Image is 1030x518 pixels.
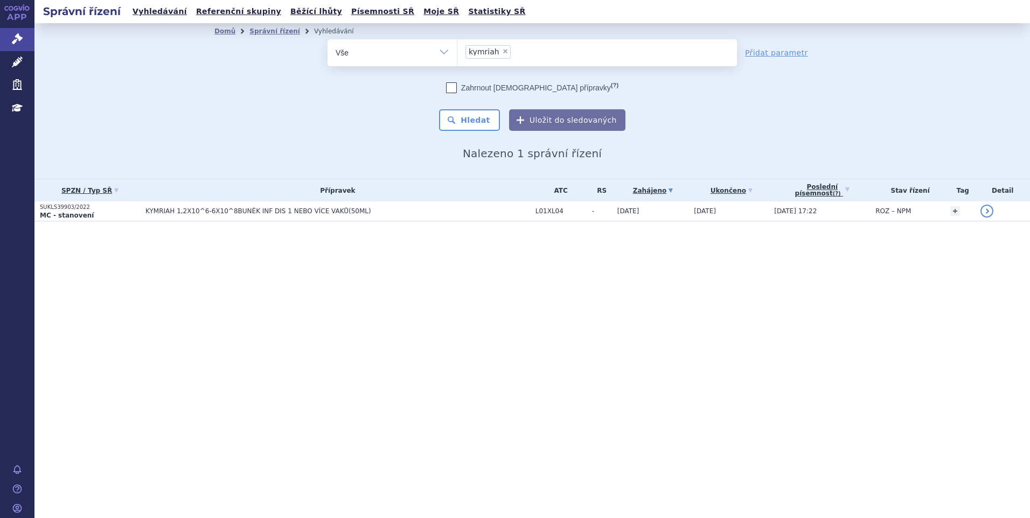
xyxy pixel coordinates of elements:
[314,23,368,39] li: Vyhledávání
[34,4,129,19] h2: Správní řízení
[833,191,841,197] abbr: (?)
[509,109,625,131] button: Uložit do sledovaných
[530,179,587,201] th: ATC
[592,207,612,215] span: -
[945,179,975,201] th: Tag
[145,207,415,215] span: KYMRIAH 1,2X10^6-6X10^8BUNĚK INF DIS 1 NEBO VÍCE VAKŮ(50ML)
[214,27,235,35] a: Domů
[980,205,993,218] a: detail
[694,183,769,198] a: Ukončeno
[40,212,94,219] strong: MC - stanovení
[193,4,284,19] a: Referenční skupiny
[875,207,911,215] span: ROZ – NPM
[587,179,612,201] th: RS
[514,45,520,58] input: kymriah
[975,179,1030,201] th: Detail
[617,183,689,198] a: Zahájeno
[40,204,140,211] p: SUKLS39903/2022
[463,147,602,160] span: Nalezeno 1 správní řízení
[745,47,808,58] a: Přidat parametr
[40,183,140,198] a: SPZN / Typ SŘ
[249,27,300,35] a: Správní řízení
[535,207,587,215] span: L01XL04
[469,48,499,55] span: kymriah
[870,179,945,201] th: Stav řízení
[446,82,618,93] label: Zahrnout [DEMOGRAPHIC_DATA] přípravky
[950,206,960,216] a: +
[287,4,345,19] a: Běžící lhůty
[439,109,500,131] button: Hledat
[348,4,417,19] a: Písemnosti SŘ
[774,179,870,201] a: Poslednípísemnost(?)
[140,179,530,201] th: Přípravek
[611,82,618,89] abbr: (?)
[694,207,716,215] span: [DATE]
[502,48,509,54] span: ×
[465,4,528,19] a: Statistiky SŘ
[617,207,639,215] span: [DATE]
[774,207,817,215] span: [DATE] 17:22
[129,4,190,19] a: Vyhledávání
[420,4,462,19] a: Moje SŘ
